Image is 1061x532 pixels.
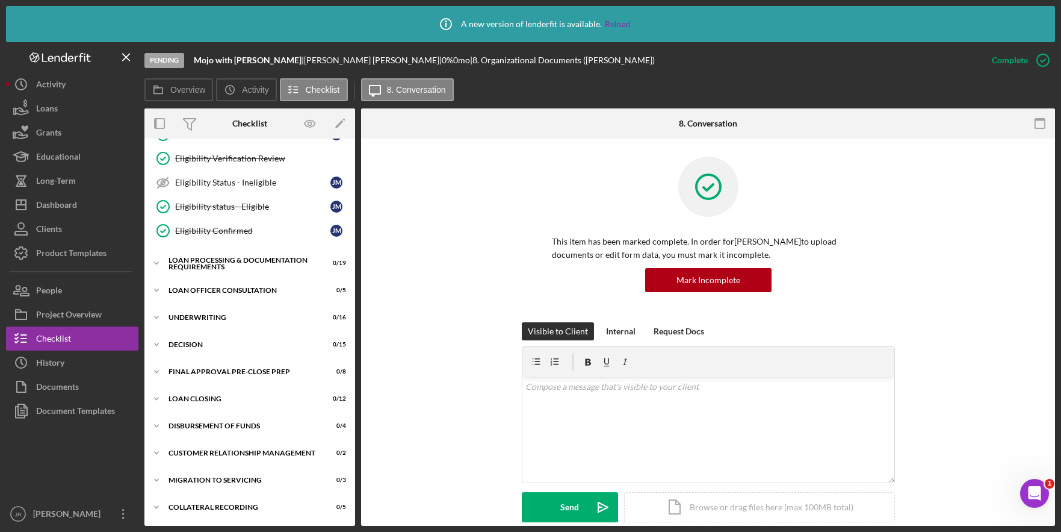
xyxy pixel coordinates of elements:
[36,120,61,148] div: Grants
[36,193,77,220] div: Dashboard
[36,217,62,244] div: Clients
[144,53,184,68] div: Pending
[330,201,342,213] div: J M
[169,477,316,484] div: Migration to Servicing
[169,341,316,348] div: Decision
[169,287,316,294] div: Loan Officer Consultation
[522,492,618,522] button: Send
[169,504,316,511] div: Collateral Recording
[645,268,772,292] button: Mark Incomplete
[6,241,138,265] button: Product Templates
[175,202,330,211] div: Eligibility status - Eligible
[324,477,346,484] div: 0 / 3
[324,449,346,457] div: 0 / 2
[453,55,470,65] div: 0 mo
[169,449,316,457] div: Customer Relationship Management
[216,78,276,101] button: Activity
[324,260,346,267] div: 0 / 19
[679,119,737,128] div: 8. Conversation
[6,278,138,302] button: People
[324,314,346,321] div: 0 / 16
[14,511,22,518] text: JR
[194,55,302,65] b: Mojo with [PERSON_NAME]
[6,351,138,375] button: History
[36,302,102,330] div: Project Overview
[144,78,213,101] button: Overview
[1020,479,1049,508] iframe: Intercom live chat
[232,119,267,128] div: Checklist
[170,85,205,95] label: Overview
[36,351,64,378] div: History
[324,422,346,430] div: 0 / 4
[324,287,346,294] div: 0 / 5
[676,268,740,292] div: Mark Incomplete
[6,120,138,145] button: Grants
[280,78,348,101] button: Checklist
[6,193,138,217] button: Dashboard
[606,322,636,340] div: Internal
[1045,479,1054,489] span: 1
[150,195,349,219] a: Eligibility status - EligibleJM
[242,85,268,95] label: Activity
[36,145,81,172] div: Educational
[6,169,138,193] button: Long-Term
[169,257,316,271] div: Loan Processing & Documentation Requirements
[150,219,349,243] a: Eligibility ConfirmedJM
[150,171,349,195] a: Eligibility Status - IneligibleJM
[330,225,342,237] div: J M
[980,48,1055,72] button: Complete
[522,322,594,340] button: Visible to Client
[324,341,346,348] div: 0 / 15
[6,145,138,169] button: Educational
[36,327,71,354] div: Checklist
[6,217,138,241] button: Clients
[324,368,346,375] div: 0 / 8
[194,55,304,65] div: |
[387,85,446,95] label: 8. Conversation
[36,241,107,268] div: Product Templates
[528,322,588,340] div: Visible to Client
[600,322,642,340] button: Internal
[605,19,631,29] a: Reload
[442,55,453,65] div: 0 %
[36,375,79,402] div: Documents
[175,154,348,163] div: Eligibility Verification Review
[6,302,138,327] button: Project Overview
[36,399,115,426] div: Document Templates
[36,169,76,196] div: Long-Term
[992,48,1028,72] div: Complete
[30,502,108,529] div: [PERSON_NAME]
[470,55,655,65] div: | 8. Organizational Documents ([PERSON_NAME])
[6,399,138,423] button: Document Templates
[431,9,631,39] div: A new version of lenderfit is available.
[36,278,62,305] div: People
[36,96,58,124] div: Loans
[169,422,316,430] div: Disbursement of Funds
[6,327,138,351] button: Checklist
[6,502,138,526] button: JR[PERSON_NAME]
[6,375,138,399] button: Documents
[552,235,865,262] p: This item has been marked complete. In order for [PERSON_NAME] to upload documents or edit form d...
[150,146,349,171] a: Eligibility Verification Review
[361,78,454,101] button: 8. Conversation
[304,55,442,65] div: [PERSON_NAME] [PERSON_NAME] |
[6,72,138,96] button: Activity
[36,72,66,99] div: Activity
[324,504,346,511] div: 0 / 5
[6,96,138,120] a: Loans
[175,226,330,236] div: Eligibility Confirmed
[169,368,316,375] div: Final Approval Pre-Close Prep
[648,322,710,340] button: Request Docs
[169,395,316,402] div: Loan Closing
